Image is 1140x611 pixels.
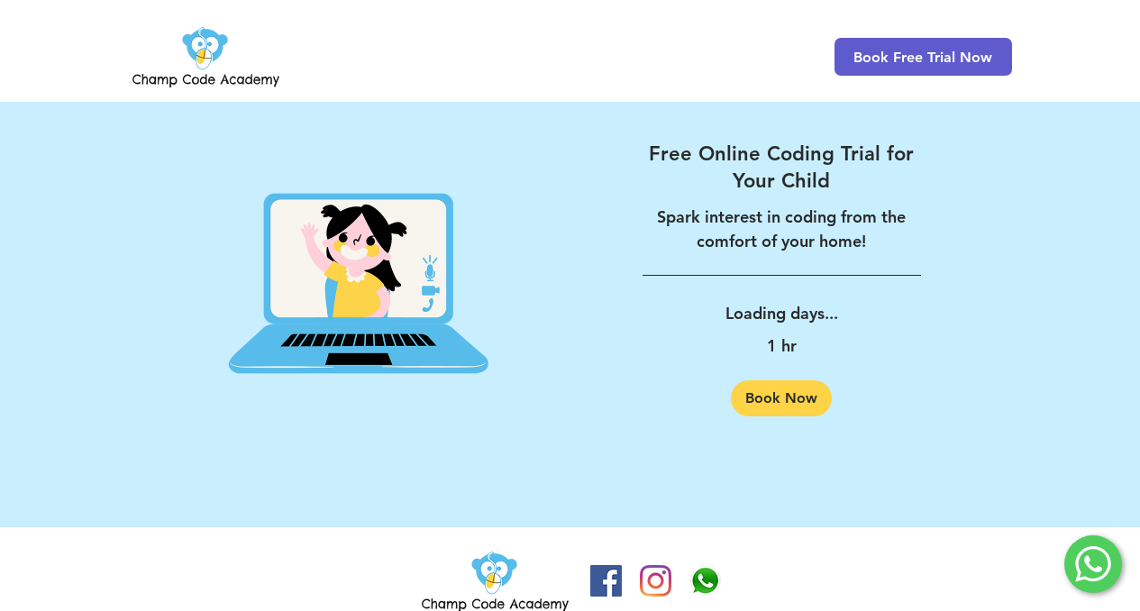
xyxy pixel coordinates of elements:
[643,297,921,330] p: Loading days...
[834,38,1012,76] a: Book Free Trial Now
[640,565,671,597] img: Instagram
[731,380,832,416] a: Book Now
[643,205,921,253] p: Spark interest in coding from the comfort of your home!
[129,22,283,92] img: Champ Code Academy Logo PNG.png
[853,49,992,66] span: Book Free Trial Now
[643,141,921,194] a: Free Online Coding Trial for Your Child
[689,565,721,597] img: Champ Code Academy WhatsApp
[745,391,817,406] span: Book Now
[590,565,721,597] ul: Social Bar
[643,330,921,362] p: 1 hr
[590,565,622,597] img: Facebook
